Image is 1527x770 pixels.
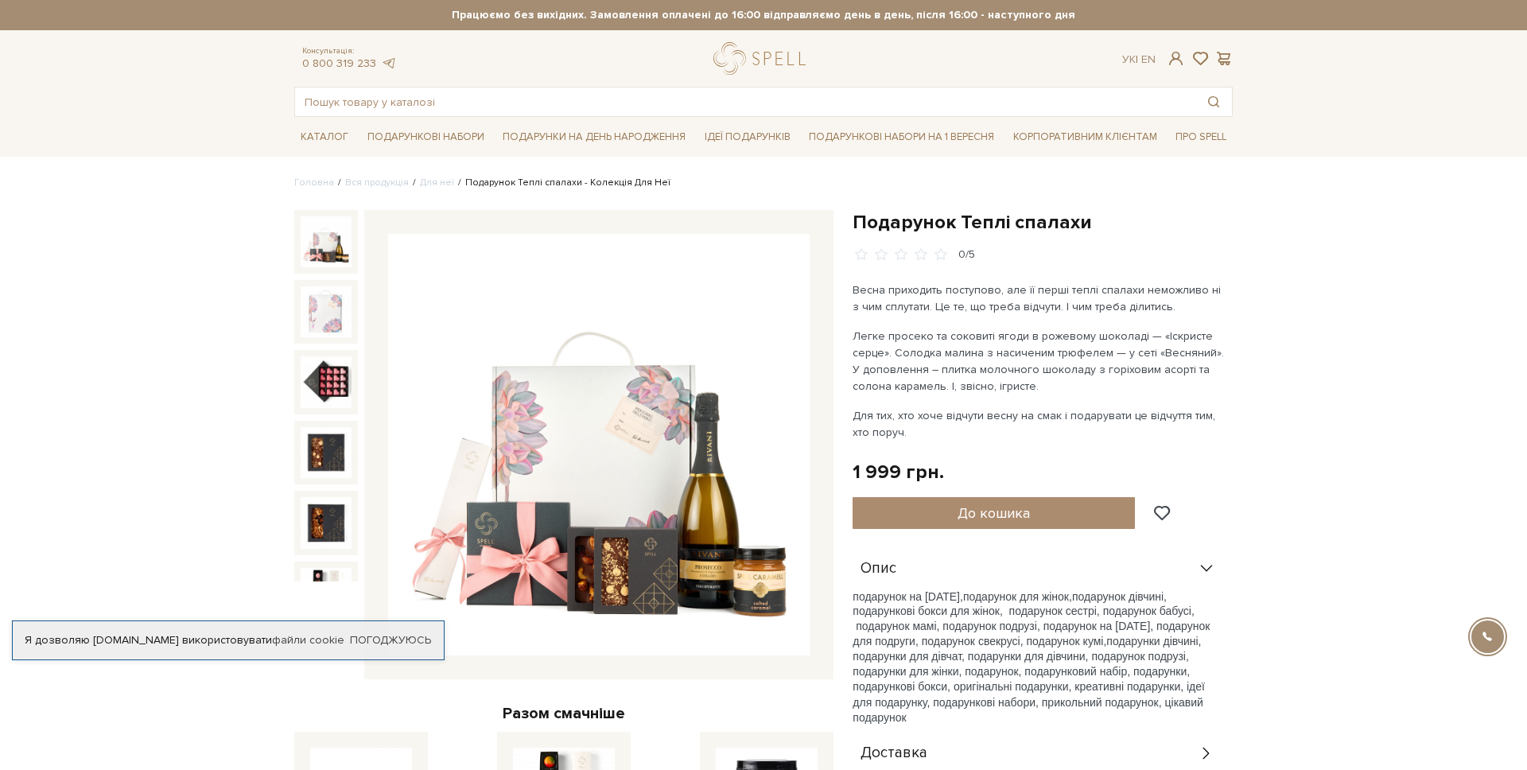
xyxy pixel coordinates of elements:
p: Для тих, хто хоче відчути весну на смак і подарувати це відчуття тим, хто поруч. [853,407,1226,441]
a: Для неї [420,177,454,189]
a: Каталог [294,125,355,150]
a: Подарунки на День народження [496,125,692,150]
span: подарунок дівчині, подарункові бокси для жінок, подарунок сестрі, подарунок бабусі, подарунок мам... [853,590,1210,647]
div: Ук [1122,52,1156,67]
span: подарунок на [DATE], [853,590,963,603]
a: 0 800 319 233 [302,56,376,70]
button: До кошика [853,497,1135,529]
a: Про Spell [1169,125,1233,150]
div: 0/5 [958,247,975,262]
a: Погоджуюсь [350,633,431,647]
img: Подарунок Теплі спалахи [301,356,352,407]
a: файли cookie [272,633,344,647]
span: До кошика [958,504,1030,522]
a: En [1141,52,1156,66]
h1: Подарунок Теплі спалахи [853,210,1233,235]
div: Разом смачніше [294,703,833,724]
input: Пошук товару у каталозі [295,87,1195,116]
img: Подарунок Теплі спалахи [301,497,352,548]
p: Легке просеко та соковиті ягоди в рожевому шоколаді — «Іскристе серце». Солодка малина з насичени... [853,328,1226,395]
a: logo [713,42,813,75]
p: Весна приходить поступово, але її перші теплі спалахи неможливо ні з чим сплутати. Це те, що треб... [853,282,1226,315]
button: Пошук товару у каталозі [1195,87,1232,116]
strong: Працюємо без вихідних. Замовлення оплачені до 16:00 відправляємо день в день, після 16:00 - насту... [294,8,1233,22]
a: Подарункові набори на 1 Вересня [802,123,1001,150]
span: Консультація: [302,46,396,56]
img: Подарунок Теплі спалахи [301,427,352,478]
li: Подарунок Теплі спалахи - Колекція Для Неї [454,176,670,190]
span: | [1136,52,1138,66]
div: 1 999 грн. [853,460,944,484]
a: Ідеї подарунків [698,125,797,150]
img: Подарунок Теплі спалахи [301,216,352,267]
img: Подарунок Теплі спалахи [388,234,810,655]
span: подарунки дівчині, подарунки для дівчат, подарунки для дівчини, подарунок подрузі, подарунки для ... [853,635,1205,724]
img: Подарунок Теплі спалахи [301,286,352,337]
span: Доставка [861,746,927,760]
a: Вся продукція [345,177,409,189]
span: Опис [861,562,896,576]
span: подарунок для жінок, [963,590,1072,603]
a: Головна [294,177,334,189]
a: Корпоративним клієнтам [1007,123,1164,150]
div: Я дозволяю [DOMAIN_NAME] використовувати [13,633,444,647]
a: telegram [380,56,396,70]
a: Подарункові набори [361,125,491,150]
img: Подарунок Теплі спалахи [301,568,352,619]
